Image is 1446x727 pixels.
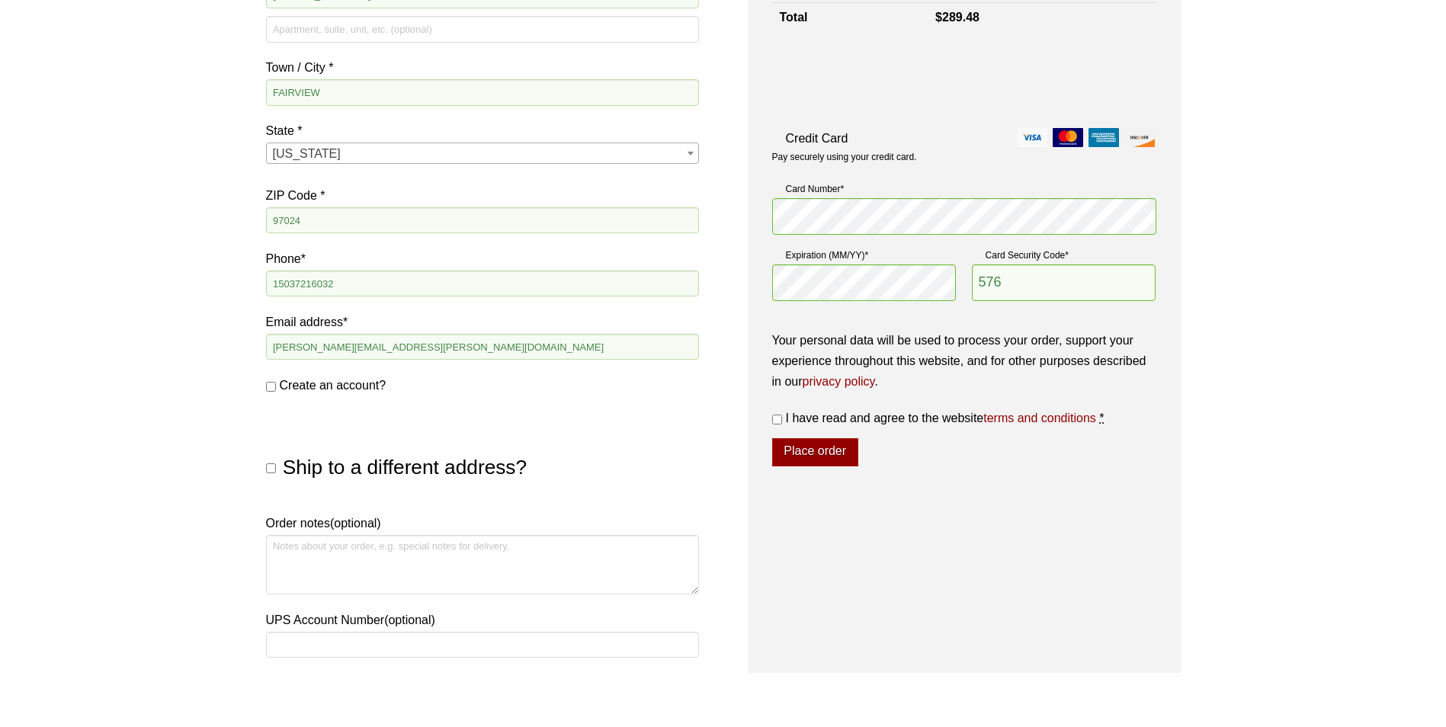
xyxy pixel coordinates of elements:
span: (optional) [330,517,381,530]
a: terms and conditions [983,412,1096,424]
span: I have read and agree to the website [786,412,1096,424]
img: discover [1124,128,1155,147]
label: Phone [266,248,699,269]
th: Total [772,2,928,32]
iframe: reCAPTCHA [772,48,1004,107]
input: Ship to a different address? [266,463,276,473]
span: $ [935,11,942,24]
label: Order notes [266,513,699,533]
span: State [266,143,699,164]
label: State [266,120,699,141]
label: ZIP Code [266,185,699,206]
img: amex [1089,128,1119,147]
abbr: required [1099,412,1104,424]
input: CSC [972,264,1156,301]
p: Pay securely using your credit card. [772,151,1156,164]
a: privacy policy [803,375,875,388]
fieldset: Payment Info [772,175,1156,313]
input: I have read and agree to the websiteterms and conditions * [772,415,782,424]
label: Card Security Code [972,248,1156,263]
span: Ship to a different address? [283,456,527,479]
input: Apartment, suite, unit, etc. (optional) [266,16,699,42]
label: Card Number [772,181,1156,197]
label: Email address [266,312,699,332]
input: Create an account? [266,382,276,392]
label: UPS Account Number [266,610,699,630]
label: Credit Card [772,128,1156,149]
label: Town / City [266,57,699,78]
span: Oregon [267,143,698,165]
span: (optional) [384,613,435,626]
span: Create an account? [280,379,386,392]
label: Expiration (MM/YY) [772,248,957,263]
img: visa [1017,128,1047,147]
p: Your personal data will be used to process your order, support your experience throughout this we... [772,330,1156,392]
button: Place order [772,438,858,467]
bdi: 289.48 [935,11,979,24]
img: mastercard [1053,128,1083,147]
